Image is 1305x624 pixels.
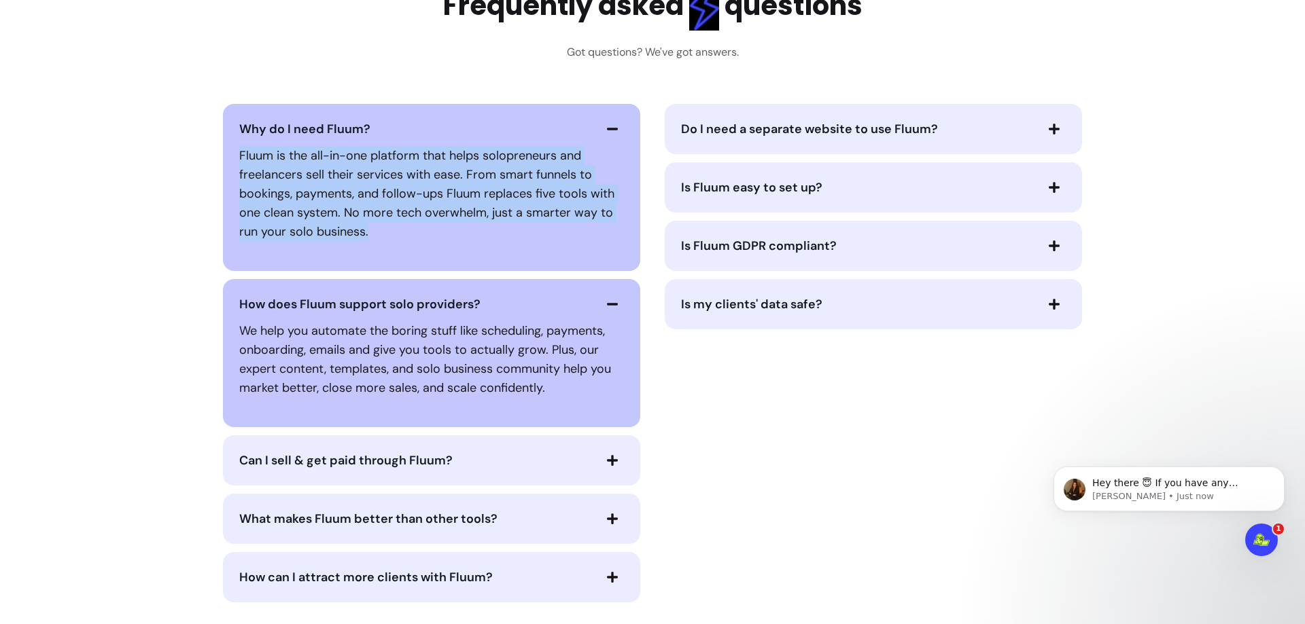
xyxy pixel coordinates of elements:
span: Is Fluum GDPR compliant? [681,238,837,254]
iframe: Intercom notifications message [1033,438,1305,587]
span: Is Fluum easy to set up? [681,179,822,196]
span: Is my clients' data safe? [681,296,822,312]
button: How does Fluum support solo providers? [239,293,624,316]
span: Why do I need Fluum? [239,121,370,137]
div: Why do I need Fluum? [239,141,624,246]
div: How does Fluum support solo providers? [239,316,624,403]
button: Is Fluum GDPR compliant? [681,234,1066,257]
h3: Got questions? We've got answers. [567,44,739,60]
button: Is my clients' data safe? [681,293,1066,316]
span: How can I attract more clients with Fluum? [239,569,493,585]
button: What makes Fluum better than other tools? [239,507,624,530]
span: 1 [1273,524,1284,534]
span: Can I sell & get paid through Fluum? [239,452,453,469]
button: Why do I need Fluum? [239,117,624,141]
span: What makes Fluum better than other tools? [239,511,498,527]
button: Can I sell & get paid through Fluum? [239,449,624,472]
span: How does Fluum support solo providers? [239,296,481,312]
p: We help you automate the boring stuff like scheduling, payments, onboarding, emails and give you ... [239,321,624,397]
button: Is Fluum easy to set up? [681,176,1066,199]
button: How can I attract more clients with Fluum? [239,566,624,589]
iframe: Intercom live chat [1245,524,1278,556]
span: Do I need a separate website to use Fluum? [681,121,938,137]
button: Do I need a separate website to use Fluum? [681,117,1066,141]
p: Fluum is the all-in-one platform that helps solopreneurs and freelancers sell their services with... [239,146,624,241]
